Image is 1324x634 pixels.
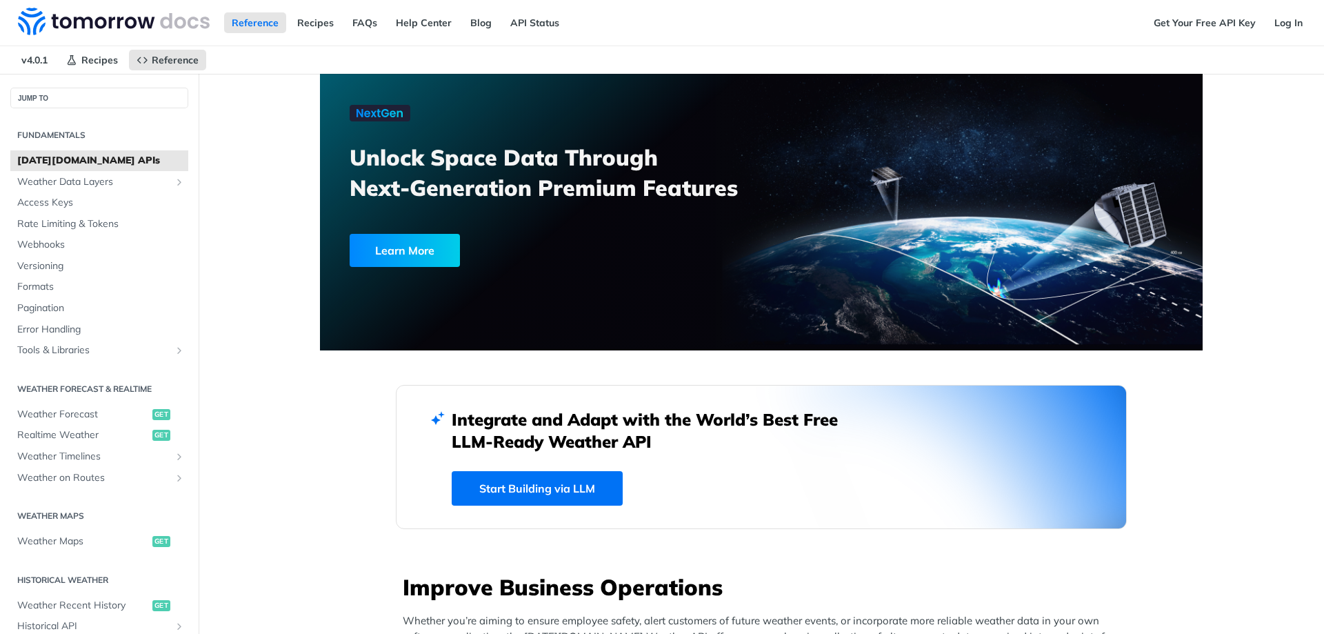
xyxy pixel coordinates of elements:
span: Error Handling [17,323,185,337]
a: Log In [1267,12,1310,33]
button: Show subpages for Weather Data Layers [174,177,185,188]
a: Weather Data LayersShow subpages for Weather Data Layers [10,172,188,192]
span: Pagination [17,301,185,315]
h3: Unlock Space Data Through Next-Generation Premium Features [350,142,776,203]
h3: Improve Business Operations [403,572,1127,602]
h2: Fundamentals [10,129,188,141]
span: Weather on Routes [17,471,170,485]
button: Show subpages for Tools & Libraries [174,345,185,356]
div: Learn More [350,234,460,267]
a: Learn More [350,234,691,267]
a: Webhooks [10,235,188,255]
span: Weather Recent History [17,599,149,613]
a: Reference [129,50,206,70]
button: Show subpages for Weather on Routes [174,473,185,484]
span: v4.0.1 [14,50,55,70]
a: Formats [10,277,188,297]
button: Show subpages for Historical API [174,621,185,632]
a: Tools & LibrariesShow subpages for Tools & Libraries [10,340,188,361]
a: Recipes [59,50,126,70]
a: Error Handling [10,319,188,340]
a: Realtime Weatherget [10,425,188,446]
button: JUMP TO [10,88,188,108]
span: Realtime Weather [17,428,149,442]
img: NextGen [350,105,410,121]
button: Show subpages for Weather Timelines [174,451,185,462]
span: Webhooks [17,238,185,252]
span: [DATE][DOMAIN_NAME] APIs [17,154,185,168]
span: Tools & Libraries [17,344,170,357]
span: Versioning [17,259,185,273]
a: Weather on RoutesShow subpages for Weather on Routes [10,468,188,488]
a: Weather Forecastget [10,404,188,425]
span: get [152,430,170,441]
a: Blog [463,12,499,33]
a: Pagination [10,298,188,319]
span: get [152,409,170,420]
span: Rate Limiting & Tokens [17,217,185,231]
a: [DATE][DOMAIN_NAME] APIs [10,150,188,171]
span: get [152,600,170,611]
span: Formats [17,280,185,294]
a: Rate Limiting & Tokens [10,214,188,235]
span: Historical API [17,620,170,633]
a: Weather Recent Historyget [10,595,188,616]
span: Access Keys [17,196,185,210]
span: Weather Timelines [17,450,170,464]
span: Weather Data Layers [17,175,170,189]
h2: Weather Forecast & realtime [10,383,188,395]
span: Weather Forecast [17,408,149,422]
a: Help Center [388,12,459,33]
span: Weather Maps [17,535,149,548]
a: Recipes [290,12,341,33]
h2: Historical Weather [10,574,188,586]
a: API Status [503,12,567,33]
span: get [152,536,170,547]
a: Reference [224,12,286,33]
h2: Weather Maps [10,510,188,522]
h2: Integrate and Adapt with the World’s Best Free LLM-Ready Weather API [452,408,859,453]
a: FAQs [345,12,385,33]
span: Recipes [81,54,118,66]
a: Weather TimelinesShow subpages for Weather Timelines [10,446,188,467]
img: Tomorrow.io Weather API Docs [18,8,210,35]
a: Weather Mapsget [10,531,188,552]
span: Reference [152,54,199,66]
a: Start Building via LLM [452,471,623,506]
a: Get Your Free API Key [1146,12,1263,33]
a: Versioning [10,256,188,277]
a: Access Keys [10,192,188,213]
